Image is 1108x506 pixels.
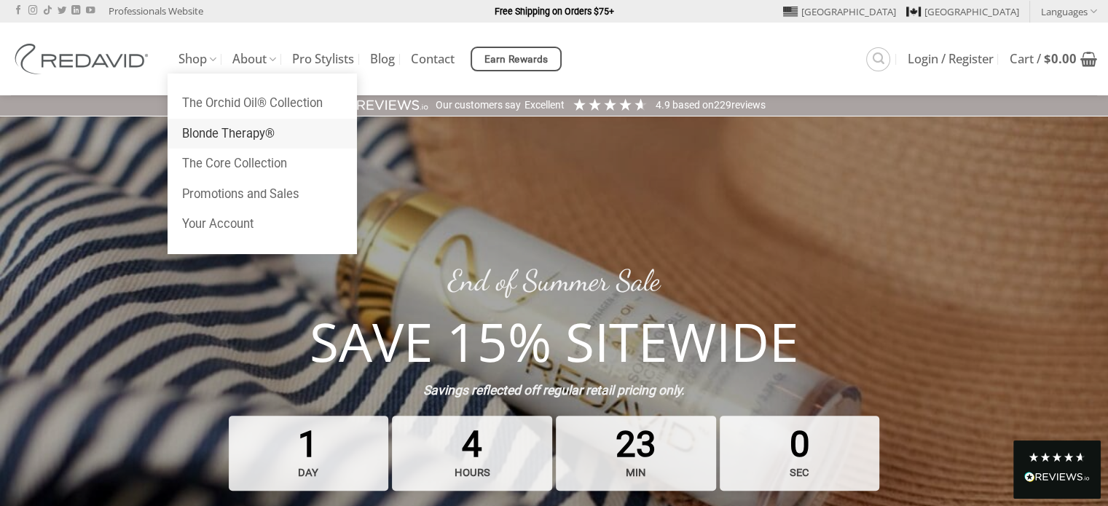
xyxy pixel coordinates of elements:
strong: SAVE 15% SITEWIDE [310,305,798,377]
div: Read All Reviews [1024,469,1090,488]
span: 0 [720,416,880,491]
span: 4 [392,416,552,491]
strong: day [232,459,385,487]
span: 229 [714,99,731,111]
a: Pro Stylists [292,46,354,72]
a: Follow on TikTok [43,6,52,16]
a: Follow on Instagram [28,6,37,16]
div: Our customers say [436,98,521,113]
span: Login / Register [908,53,994,65]
a: [GEOGRAPHIC_DATA] [783,1,896,23]
a: Follow on Twitter [58,6,66,16]
a: The Core Collection [168,149,357,179]
img: REVIEWS.io [1024,472,1090,482]
span: Earn Rewards [484,52,549,68]
span: 1 [229,416,389,491]
strong: Savings reflected off regular retail pricing only. [423,383,685,398]
a: Follow on LinkedIn [71,6,80,16]
span: reviews [731,99,766,111]
a: Login / Register [908,46,994,72]
span: Based on [672,99,714,111]
a: Search [866,47,890,71]
div: 4.8 Stars [1028,451,1086,463]
a: About [232,45,276,74]
a: Languages [1041,1,1097,22]
span: Cart / [1010,53,1077,65]
img: REDAVID Salon Products | United States [11,44,157,74]
a: Follow on YouTube [86,6,95,16]
a: Blog [370,46,395,72]
img: REVIEWS.io [342,98,428,112]
a: View cart [1010,43,1097,75]
strong: Free Shipping on Orders $75+ [495,6,614,17]
strong: sec [723,459,876,487]
a: Your Account [168,209,357,240]
a: The Orchid Oil® Collection [168,88,357,119]
a: Shop [178,45,216,74]
span: 4.9 [656,99,672,111]
span: End of Summer Sale [448,263,660,298]
span: $ [1044,50,1051,67]
strong: hours [396,459,549,487]
div: Read All Reviews [1013,440,1101,499]
a: Promotions and Sales [168,179,357,210]
span: 23 [556,416,716,491]
div: 4.91 Stars [572,97,648,112]
a: Blonde Therapy® [168,119,357,149]
a: [GEOGRAPHIC_DATA] [906,1,1019,23]
div: Excellent [524,98,565,113]
bdi: 0.00 [1044,50,1077,67]
a: Contact [411,46,455,72]
a: Earn Rewards [471,47,562,71]
strong: min [559,459,712,487]
a: Follow on Facebook [14,6,23,16]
